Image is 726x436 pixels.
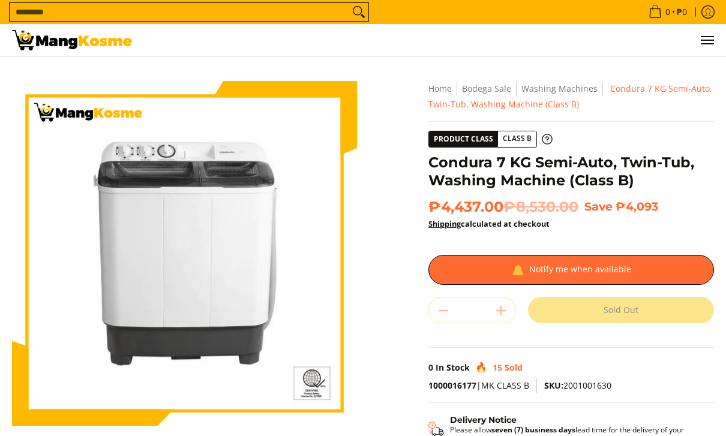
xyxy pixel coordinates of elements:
span: Save [584,199,613,214]
a: Shipping [428,218,461,229]
strong: Delivery Notice [450,414,517,425]
a: Bodega Sale [462,83,511,94]
strong: calculated at checkout [428,218,550,229]
span: Product Class [429,131,498,147]
a: Product Class Class B [428,131,553,148]
span: ₱4,437.00 [428,198,578,216]
span: ₱0 [675,8,689,16]
del: ₱8,530.00 [503,198,578,216]
span: |MK CLASS B [428,380,529,391]
span: 0 [428,362,433,373]
h1: Condura 7 KG Semi-Auto, Twin-Tub, Washing Machine (Class B) [428,154,714,190]
span: ₱4,093 [616,199,658,214]
nav: Breadcrumbs [428,81,714,112]
a: Home [428,83,452,94]
a: Washing Machines [521,83,598,94]
span: 2001001630 [544,380,611,391]
span: In Stock [436,362,470,373]
span: Sold [505,362,523,373]
span: 0 [664,8,672,16]
nav: Main Menu [144,24,714,56]
a: 1000016177 [428,380,476,391]
span: 15 [493,362,502,373]
button: Menu [700,24,714,56]
ul: Customer Navigation [144,24,714,56]
img: condura-semi-automatic-7-kilos-twin-tub-washing-machine-front-view-mang-kosme [12,81,357,426]
span: Condura 7 KG Semi-Auto, Twin-Tub, Washing Machine (Class B) [428,83,712,110]
span: Class B [498,131,536,146]
span: • [645,5,691,19]
button: Search [349,3,368,21]
strong: seven (7) business days [491,425,575,435]
span: SKU: [544,380,563,391]
img: Condura 7 KG Semi-Automatic Twin-Tub Washing Machine l Mang kosme | Mang Kosme [12,30,132,50]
